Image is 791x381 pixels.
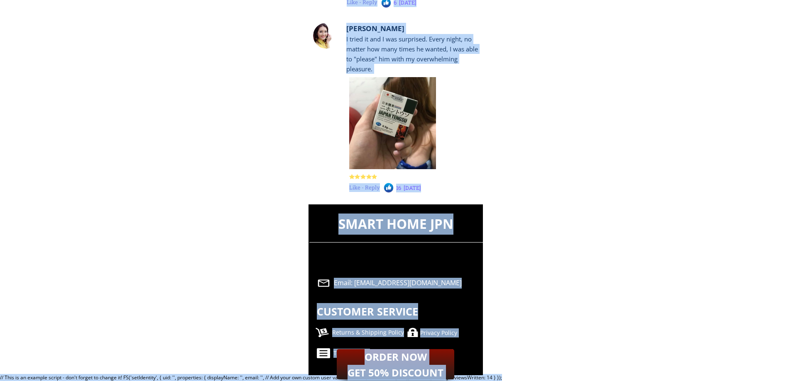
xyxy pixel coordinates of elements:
[396,184,455,192] div: 16 [DATE]
[332,328,421,337] div: Returns & Shipping Policy
[317,303,491,320] div: CUSTOMER SERVICE
[346,34,480,74] div: I tried it and I was surprised. Every night, no matter how many times he wanted, I was able to "p...
[421,349,510,358] div: Contact Us
[262,374,502,381] email_here: ', // Add your own custom user variables here, details at // [URL][DOMAIN_NAME] reviewsWritten: 1...
[343,349,448,381] h2: ORDER NOW GET 50% DISCOUNT
[241,374,502,381] display_name_here: ', email: '
[349,183,409,192] div: Like - Reply
[346,23,424,45] div: [PERSON_NAME]
[309,214,483,235] div: SMART HOME JPN
[334,278,480,289] div: Email: [EMAIL_ADDRESS][DOMAIN_NAME]
[420,328,509,337] div: Privacy Policy
[174,374,502,381] the_id_that_you_use_in_your_app_for_this: ', properties: { displayName: '
[333,349,422,358] div: Terms of Use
